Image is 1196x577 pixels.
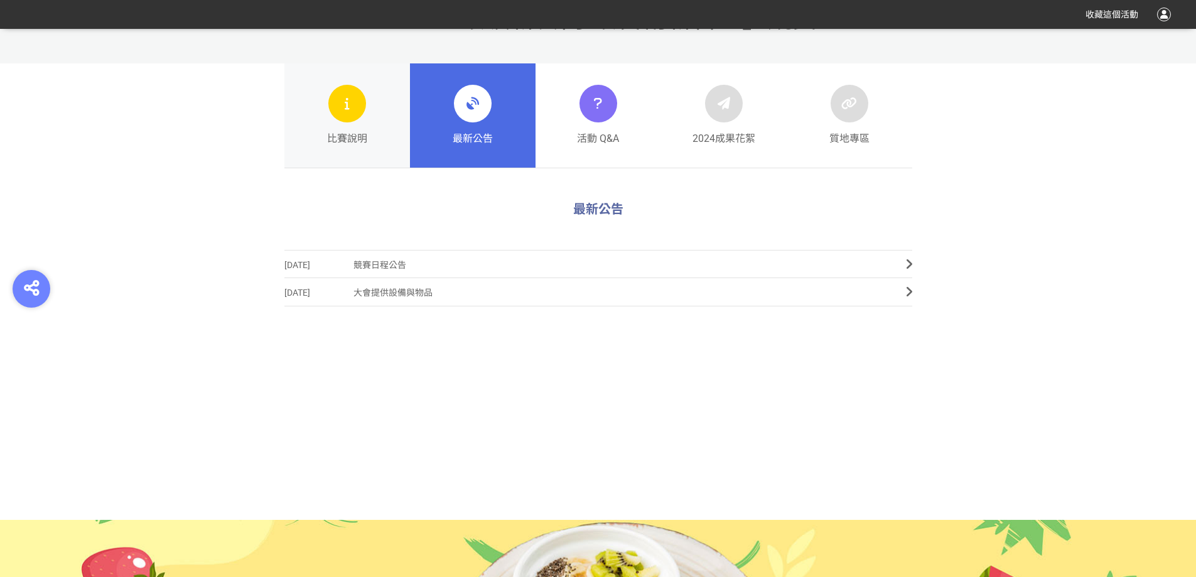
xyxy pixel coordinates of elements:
span: 最新公告 [453,131,493,146]
span: 比賽說明 [327,131,367,146]
span: 大會提供設備與物品 [353,279,887,307]
a: [DATE]大會提供設備與物品 [284,278,912,306]
span: 質地專區 [829,131,870,146]
a: 最新公告 [410,63,536,168]
span: 2024成果花絮 [692,131,755,146]
span: [DATE] [284,251,353,279]
a: 2024成果花絮 [661,63,787,168]
span: 競賽日程公告 [353,251,887,279]
span: [DATE] [284,279,353,307]
a: [DATE]競賽日程公告 [284,250,912,278]
span: 收藏這個活動 [1086,9,1138,19]
span: 最新公告 [573,202,623,217]
a: 活動 Q&A [536,63,661,168]
span: 活動 Q&A [577,131,619,146]
a: 質地專區 [787,63,912,168]
a: 比賽說明 [284,63,410,168]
